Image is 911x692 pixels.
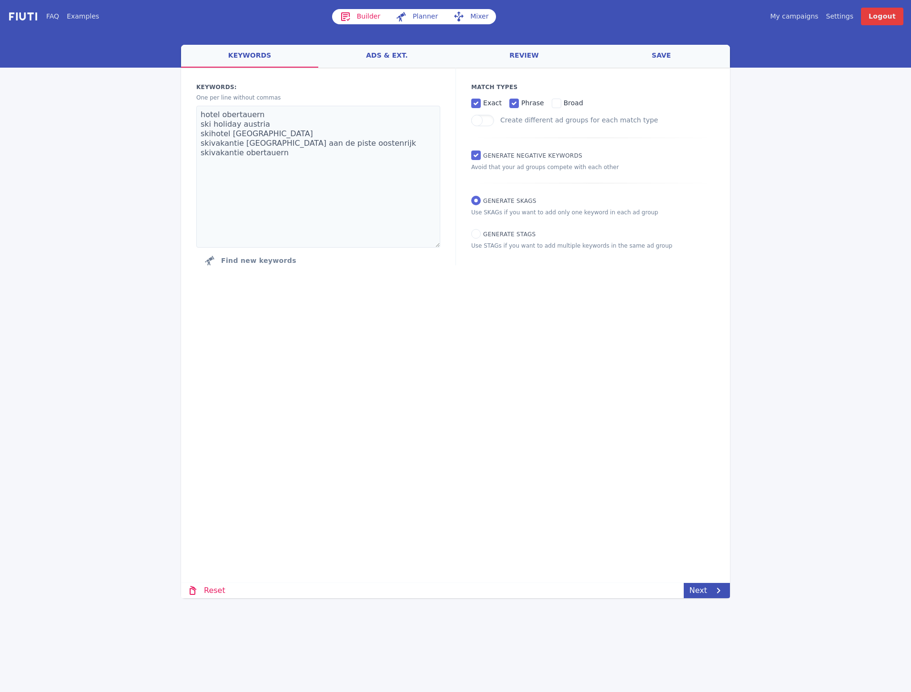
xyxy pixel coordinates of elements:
p: Avoid that your ad groups compete with each other [471,163,715,171]
a: Next [684,583,730,598]
input: phrase [509,99,519,108]
input: Generate SKAGs [471,196,481,205]
span: phrase [521,99,544,107]
p: Use STAGs if you want to add multiple keywords in the same ad group [471,241,715,250]
span: Generate STAGs [483,231,536,238]
input: broad [552,99,561,108]
img: f731f27.png [8,11,39,22]
p: Use SKAGs if you want to add only one keyword in each ad group [471,208,715,217]
a: Settings [826,11,853,21]
a: Builder [332,9,388,24]
a: Reset [181,583,231,598]
p: Match Types [471,83,715,91]
input: exact [471,99,481,108]
span: Generate SKAGs [483,198,536,204]
a: keywords [181,45,318,68]
button: Click to find new keywords related to those above [196,251,304,270]
a: review [455,45,593,68]
input: Generate Negative keywords [471,150,481,160]
label: Keywords: [196,83,440,91]
span: exact [483,99,502,107]
a: Logout [861,8,903,25]
span: broad [564,99,583,107]
a: Mixer [445,9,496,24]
input: Generate STAGs [471,229,481,239]
p: One per line without commas [196,93,440,102]
a: Planner [388,9,445,24]
a: save [593,45,730,68]
a: ads & ext. [318,45,455,68]
span: Generate Negative keywords [483,152,582,159]
a: FAQ [46,11,59,21]
a: My campaigns [770,11,818,21]
a: Examples [67,11,99,21]
label: Create different ad groups for each match type [500,116,658,124]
